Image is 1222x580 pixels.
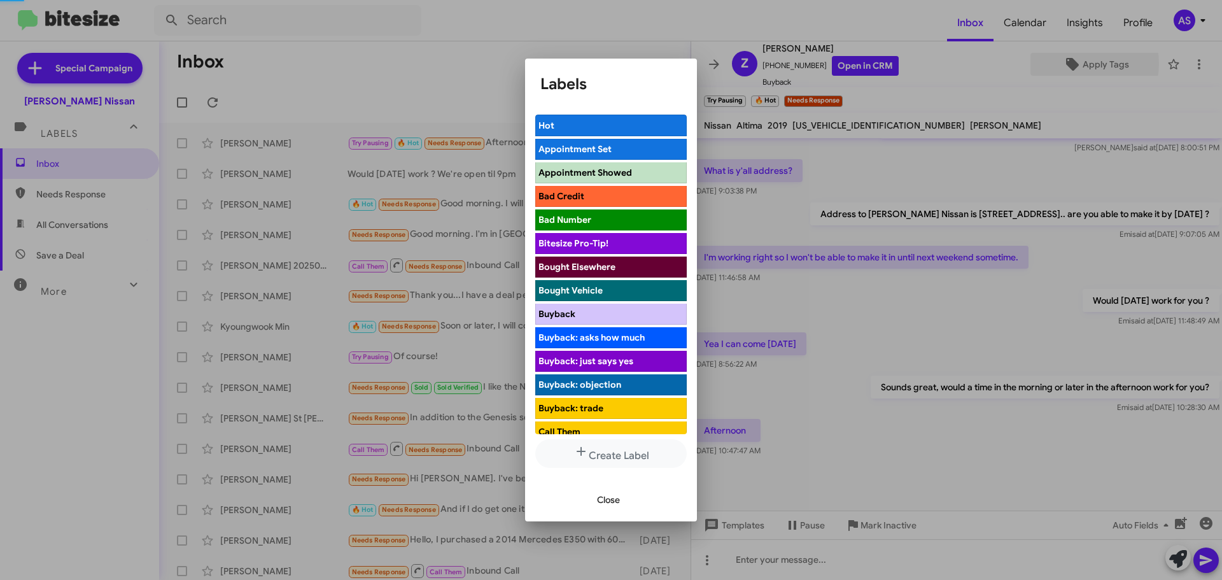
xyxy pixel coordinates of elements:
[538,120,554,131] span: Hot
[597,488,620,511] span: Close
[538,332,645,343] span: Buyback: asks how much
[538,308,575,320] span: Buyback
[535,439,687,468] button: Create Label
[540,74,682,94] h1: Labels
[538,237,608,249] span: Bitesize Pro-Tip!
[538,402,603,414] span: Buyback: trade
[538,143,612,155] span: Appointment Set
[587,488,630,511] button: Close
[538,214,591,225] span: Bad Number
[538,190,584,202] span: Bad Credit
[538,426,580,437] span: Call Them
[538,285,603,296] span: Bought Vehicle
[538,167,632,178] span: Appointment Showed
[538,379,621,390] span: Buyback: objection
[538,261,615,272] span: Bought Elsewhere
[538,355,633,367] span: Buyback: just says yes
